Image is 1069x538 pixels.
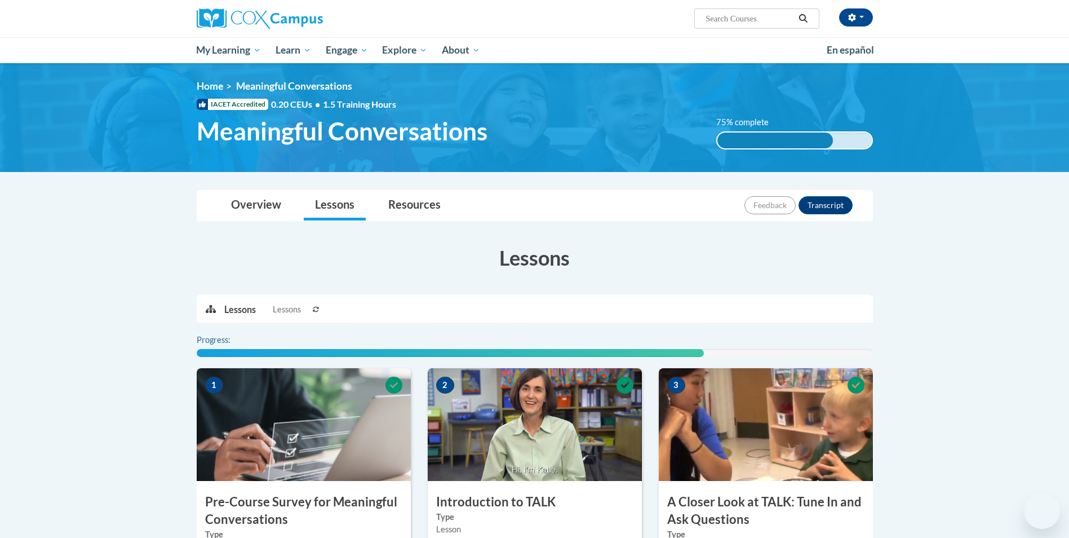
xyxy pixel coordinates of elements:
button: Feedback [744,196,796,214]
h3: Pre-Course Survey for Meaningful Conversations [197,493,411,528]
a: Explore [375,37,434,63]
span: 0.20 CEUs [271,98,323,111]
img: Course Image [659,368,873,481]
a: Engage [318,37,375,63]
span: Learn [276,43,311,57]
span: 1.5 Training Hours [323,99,396,109]
label: Type [436,511,633,523]
span: 1 [205,377,223,394]
a: En español [819,38,881,62]
label: 75% complete [716,116,781,129]
div: 75% complete [717,133,833,148]
img: Course Image [197,368,411,481]
h3: A Closer Look at TALK: Tune In and Ask Questions [659,493,873,528]
p: Lessons [224,303,256,316]
span: Meaningful Conversations [197,116,487,146]
span: • [315,99,320,109]
img: Course Image [428,368,642,481]
button: Account Settings [839,8,873,27]
h3: Lessons [197,244,873,272]
span: Explore [382,43,427,57]
a: Learn [268,37,318,63]
button: Transcript [799,196,853,214]
div: Main menu [180,37,890,63]
a: Resources [377,191,452,221]
img: Cox Campus [197,8,323,29]
span: 3 [667,377,685,394]
span: Meaningful Conversations [236,80,352,92]
input: Search Courses [704,12,795,25]
iframe: Button to launch messaging window [1024,493,1060,529]
a: About [434,37,487,63]
a: Overview [220,191,292,221]
h3: Introduction to TALK [428,493,642,511]
span: My Learning [196,43,261,57]
a: My Learning [189,37,269,63]
a: Cox Campus [197,8,411,29]
span: About [442,43,480,57]
button: Search [795,12,811,25]
div: Lesson [436,523,633,536]
span: Lessons [273,303,301,316]
a: Home [197,80,223,92]
span: IACET Accredited [197,99,268,110]
span: 2 [436,377,454,394]
span: Engage [326,43,368,57]
label: Progress: [197,334,261,346]
a: Lessons [304,191,366,221]
span: En español [827,44,874,56]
